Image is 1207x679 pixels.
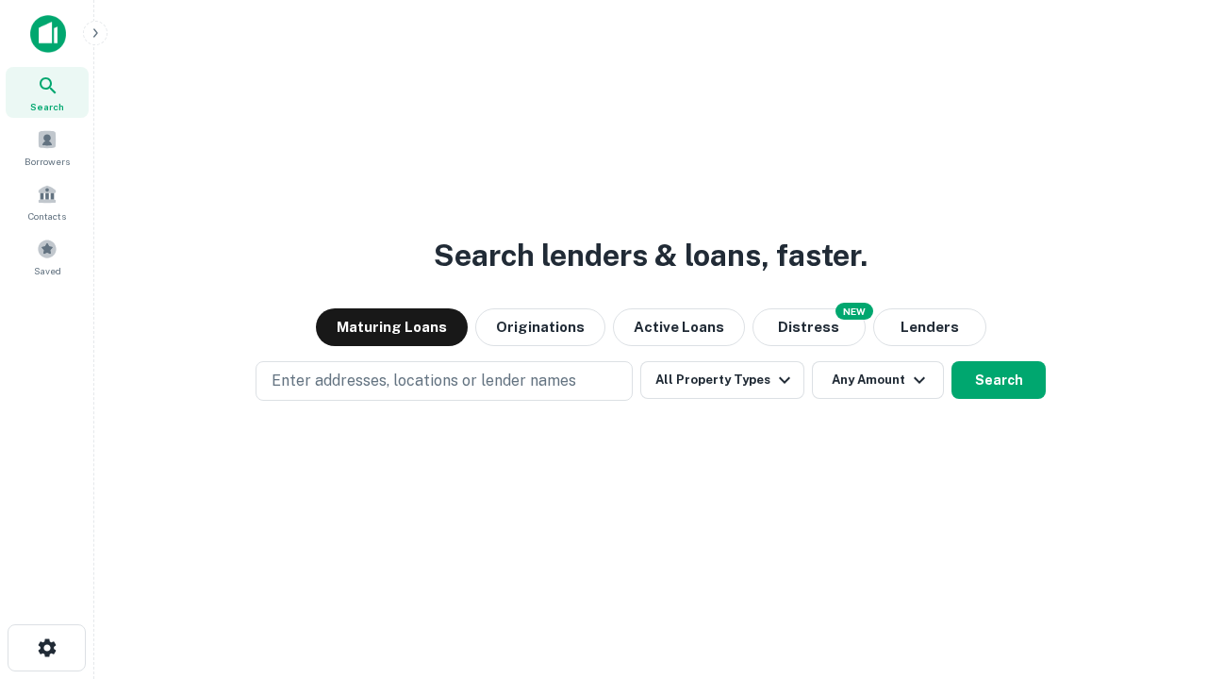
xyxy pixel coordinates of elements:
[272,370,576,392] p: Enter addresses, locations or lender names
[6,122,89,173] a: Borrowers
[640,361,804,399] button: All Property Types
[6,176,89,227] a: Contacts
[6,67,89,118] a: Search
[316,308,468,346] button: Maturing Loans
[1113,528,1207,619] iframe: Chat Widget
[28,208,66,224] span: Contacts
[873,308,986,346] button: Lenders
[752,308,866,346] button: Search distressed loans with lien and other non-mortgage details.
[256,361,633,401] button: Enter addresses, locations or lender names
[30,15,66,53] img: capitalize-icon.png
[835,303,873,320] div: NEW
[812,361,944,399] button: Any Amount
[25,154,70,169] span: Borrowers
[475,308,605,346] button: Originations
[34,263,61,278] span: Saved
[30,99,64,114] span: Search
[6,231,89,282] a: Saved
[434,233,868,278] h3: Search lenders & loans, faster.
[613,308,745,346] button: Active Loans
[951,361,1046,399] button: Search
